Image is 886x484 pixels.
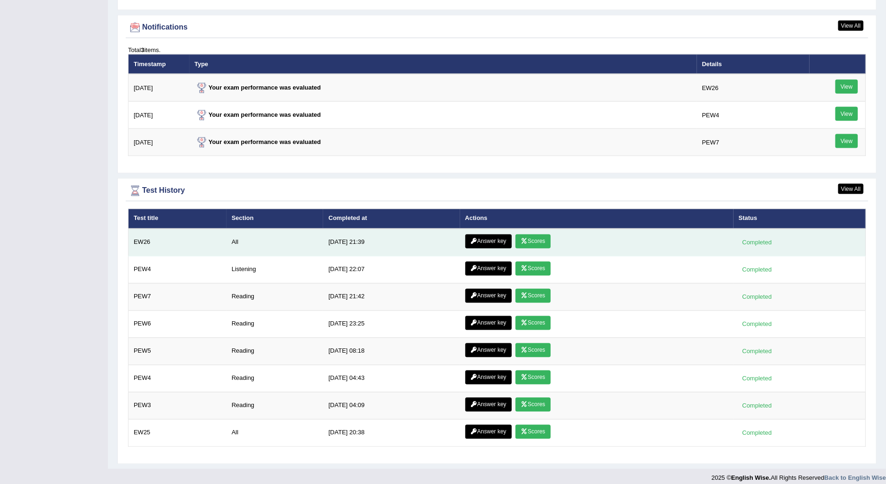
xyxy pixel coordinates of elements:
[734,209,866,229] th: Status
[739,265,775,275] div: Completed
[227,229,324,257] td: All
[141,46,144,53] b: 3
[838,21,863,31] a: View All
[129,229,227,257] td: EW26
[323,256,460,283] td: [DATE] 22:07
[323,338,460,365] td: [DATE] 08:18
[323,392,460,419] td: [DATE] 04:09
[739,292,775,302] div: Completed
[129,365,227,392] td: PEW4
[227,256,324,283] td: Listening
[515,371,550,385] a: Scores
[515,398,550,412] a: Scores
[227,338,324,365] td: Reading
[129,256,227,283] td: PEW4
[515,425,550,439] a: Scores
[323,419,460,446] td: [DATE] 20:38
[697,102,810,129] td: PEW4
[465,234,512,249] a: Answer key
[515,262,550,276] a: Scores
[129,74,189,102] td: [DATE]
[838,184,863,194] a: View All
[515,343,550,357] a: Scores
[697,129,810,156] td: PEW7
[227,283,324,310] td: Reading
[323,209,460,229] th: Completed at
[739,401,775,411] div: Completed
[712,469,886,483] div: 2025 © All Rights Reserved
[189,54,697,74] th: Type
[835,80,858,94] a: View
[323,229,460,257] td: [DATE] 21:39
[195,84,321,91] strong: Your exam performance was evaluated
[515,289,550,303] a: Scores
[697,74,810,102] td: EW26
[128,45,866,54] div: Total items.
[697,54,810,74] th: Details
[129,129,189,156] td: [DATE]
[227,365,324,392] td: Reading
[323,283,460,310] td: [DATE] 21:42
[195,138,321,145] strong: Your exam performance was evaluated
[739,319,775,329] div: Completed
[739,428,775,438] div: Completed
[515,234,550,249] a: Scores
[739,238,775,248] div: Completed
[739,374,775,384] div: Completed
[129,54,189,74] th: Timestamp
[465,316,512,330] a: Answer key
[825,475,886,482] a: Back to English Wise
[128,184,866,198] div: Test History
[465,371,512,385] a: Answer key
[460,209,734,229] th: Actions
[323,310,460,338] td: [DATE] 23:25
[129,419,227,446] td: EW25
[227,419,324,446] td: All
[465,425,512,439] a: Answer key
[835,134,858,148] a: View
[739,347,775,356] div: Completed
[465,262,512,276] a: Answer key
[465,398,512,412] a: Answer key
[129,392,227,419] td: PEW3
[465,343,512,357] a: Answer key
[323,365,460,392] td: [DATE] 04:43
[835,107,858,121] a: View
[227,209,324,229] th: Section
[227,310,324,338] td: Reading
[129,338,227,365] td: PEW5
[128,21,866,35] div: Notifications
[465,289,512,303] a: Answer key
[731,475,771,482] strong: English Wise.
[129,102,189,129] td: [DATE]
[129,283,227,310] td: PEW7
[227,392,324,419] td: Reading
[129,310,227,338] td: PEW6
[195,111,321,118] strong: Your exam performance was evaluated
[515,316,550,330] a: Scores
[129,209,227,229] th: Test title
